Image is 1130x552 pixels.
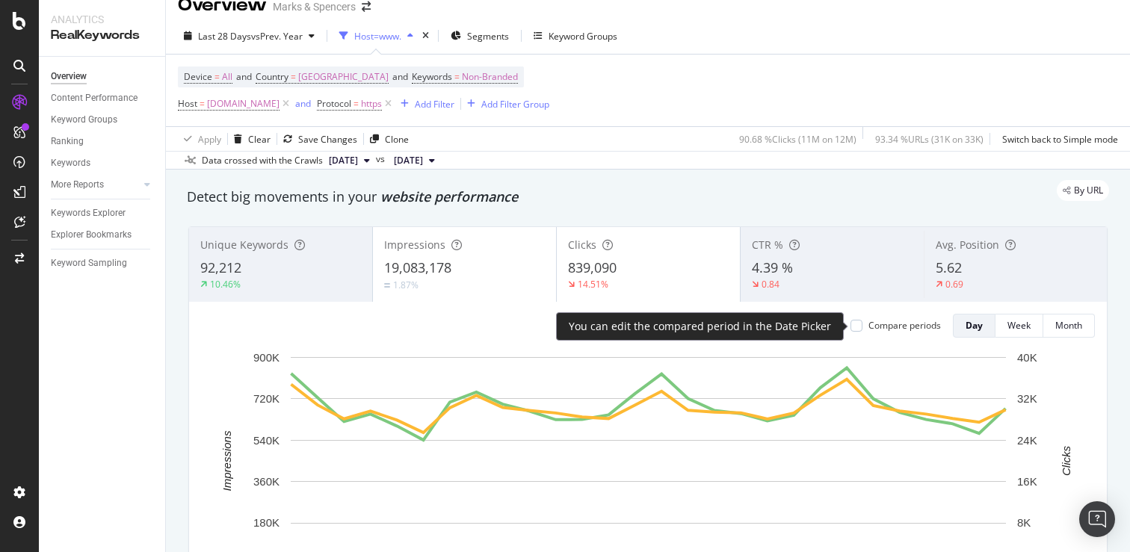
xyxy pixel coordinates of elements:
[353,97,359,110] span: =
[51,205,155,221] a: Keywords Explorer
[752,238,783,252] span: CTR %
[578,278,608,291] div: 14.51%
[253,516,280,529] text: 180K
[210,278,241,291] div: 10.46%
[51,227,155,243] a: Explorer Bookmarks
[295,96,311,111] button: and
[198,133,221,146] div: Apply
[295,97,311,110] div: and
[936,258,962,276] span: 5.62
[752,258,793,276] span: 4.39 %
[253,434,280,447] text: 540K
[528,24,623,48] button: Keyword Groups
[388,152,441,170] button: [DATE]
[569,319,831,334] div: You can edit the compared period in the Date Picker
[51,177,104,193] div: More Reports
[51,155,90,171] div: Keywords
[875,133,984,146] div: 93.34 % URLs ( 31K on 33K )
[995,314,1043,338] button: Week
[945,278,963,291] div: 0.69
[568,258,617,276] span: 839,090
[277,127,357,151] button: Save Changes
[481,98,549,111] div: Add Filter Group
[384,258,451,276] span: 19,083,178
[51,112,117,128] div: Keyword Groups
[739,133,856,146] div: 90.68 % Clicks ( 11M on 12M )
[51,134,155,149] a: Ranking
[329,154,358,167] span: 2025 Oct. 11th
[317,97,351,110] span: Protocol
[298,66,389,87] span: [GEOGRAPHIC_DATA]
[298,133,357,146] div: Save Changes
[384,283,390,288] img: Equal
[198,30,251,43] span: Last 28 Days
[220,430,233,491] text: Impressions
[248,133,271,146] div: Clear
[200,238,288,252] span: Unique Keywords
[392,70,408,83] span: and
[214,70,220,83] span: =
[333,24,419,48] button: Host=www.
[291,70,296,83] span: =
[1002,133,1118,146] div: Switch back to Simple mode
[51,69,155,84] a: Overview
[178,97,197,110] span: Host
[412,70,452,83] span: Keywords
[178,127,221,151] button: Apply
[323,152,376,170] button: [DATE]
[251,30,303,43] span: vs Prev. Year
[568,238,596,252] span: Clicks
[207,93,280,114] span: [DOMAIN_NAME]
[362,1,371,12] div: arrow-right-arrow-left
[415,98,454,111] div: Add Filter
[1007,319,1031,332] div: Week
[178,24,321,48] button: Last 28 DaysvsPrev. Year
[51,155,155,171] a: Keywords
[1057,180,1109,201] div: legacy label
[936,238,999,252] span: Avg. Position
[51,69,87,84] div: Overview
[762,278,779,291] div: 0.84
[228,127,271,151] button: Clear
[1017,392,1037,405] text: 32K
[445,24,515,48] button: Segments
[200,258,241,276] span: 92,212
[253,475,280,488] text: 360K
[51,255,155,271] a: Keyword Sampling
[395,95,454,113] button: Add Filter
[1017,516,1031,529] text: 8K
[1074,186,1103,195] span: By URL
[51,12,153,27] div: Analytics
[364,127,409,151] button: Clone
[953,314,995,338] button: Day
[256,70,288,83] span: Country
[354,30,401,43] div: Host=www.
[462,66,518,87] span: Non-Branded
[51,205,126,221] div: Keywords Explorer
[184,70,212,83] span: Device
[361,93,382,114] span: https
[51,90,138,106] div: Content Performance
[1017,434,1037,447] text: 24K
[51,134,84,149] div: Ranking
[1060,445,1072,475] text: Clicks
[966,319,983,332] div: Day
[253,392,280,405] text: 720K
[51,90,155,106] a: Content Performance
[1017,351,1037,364] text: 40K
[1079,501,1115,537] div: Open Intercom Messenger
[384,238,445,252] span: Impressions
[1017,475,1037,488] text: 16K
[393,279,419,291] div: 1.87%
[1055,319,1082,332] div: Month
[253,351,280,364] text: 900K
[461,95,549,113] button: Add Filter Group
[385,133,409,146] div: Clone
[454,70,460,83] span: =
[1043,314,1095,338] button: Month
[236,70,252,83] span: and
[51,177,140,193] a: More Reports
[202,154,323,167] div: Data crossed with the Crawls
[51,27,153,44] div: RealKeywords
[996,127,1118,151] button: Switch back to Simple mode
